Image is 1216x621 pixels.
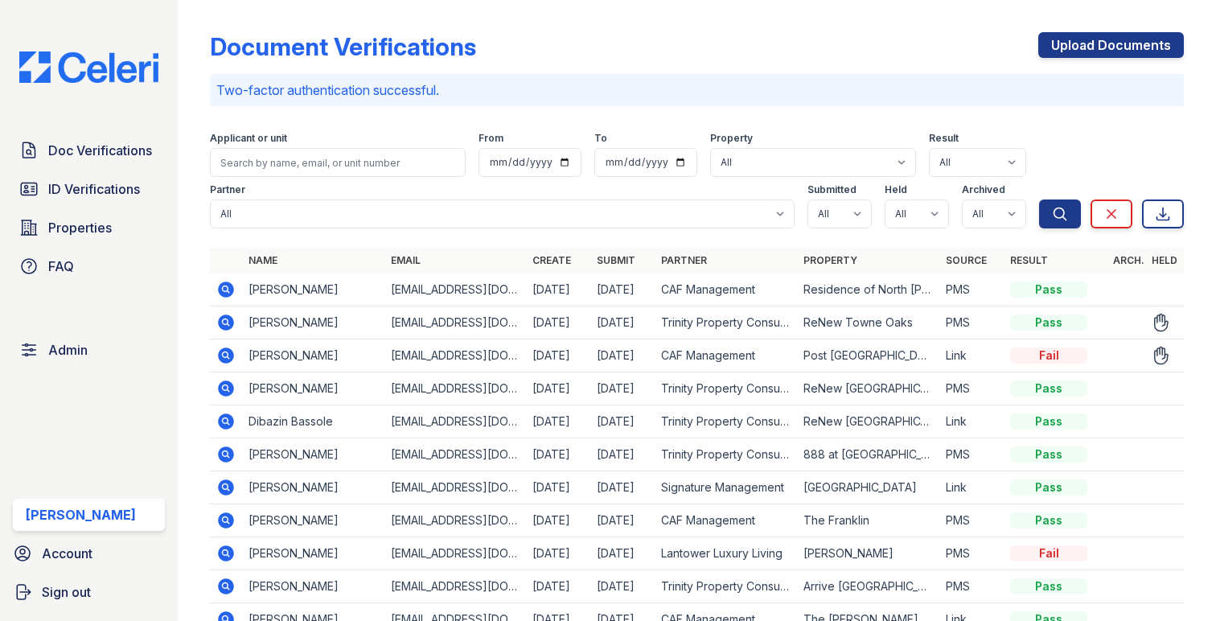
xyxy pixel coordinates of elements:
[1010,512,1087,528] div: Pass
[597,254,635,266] a: Submit
[939,372,1004,405] td: PMS
[797,372,939,405] td: ReNew [GEOGRAPHIC_DATA]
[797,537,939,570] td: [PERSON_NAME]
[526,471,590,504] td: [DATE]
[384,372,527,405] td: [EMAIL_ADDRESS][DOMAIN_NAME]
[6,576,171,608] a: Sign out
[590,372,655,405] td: [DATE]
[526,438,590,471] td: [DATE]
[48,340,88,360] span: Admin
[939,405,1004,438] td: Link
[242,306,384,339] td: [PERSON_NAME]
[590,405,655,438] td: [DATE]
[526,306,590,339] td: [DATE]
[526,570,590,603] td: [DATE]
[939,537,1004,570] td: PMS
[384,306,527,339] td: [EMAIL_ADDRESS][DOMAIN_NAME]
[1010,254,1048,266] a: Result
[242,471,384,504] td: [PERSON_NAME]
[1010,315,1087,331] div: Pass
[13,173,165,205] a: ID Verifications
[48,218,112,237] span: Properties
[13,250,165,282] a: FAQ
[939,504,1004,537] td: PMS
[242,372,384,405] td: [PERSON_NAME]
[929,132,959,145] label: Result
[210,32,476,61] div: Document Verifications
[655,372,797,405] td: Trinity Property Consultants
[797,570,939,603] td: Arrive [GEOGRAPHIC_DATA]
[590,537,655,570] td: [DATE]
[1010,413,1087,430] div: Pass
[242,570,384,603] td: [PERSON_NAME]
[48,141,152,160] span: Doc Verifications
[526,405,590,438] td: [DATE]
[384,471,527,504] td: [EMAIL_ADDRESS][DOMAIN_NAME]
[384,339,527,372] td: [EMAIL_ADDRESS][DOMAIN_NAME]
[384,504,527,537] td: [EMAIL_ADDRESS][DOMAIN_NAME]
[249,254,277,266] a: Name
[939,438,1004,471] td: PMS
[655,570,797,603] td: Trinity Property Consultants
[655,504,797,537] td: CAF Management
[939,306,1004,339] td: PMS
[210,183,245,196] label: Partner
[1010,545,1087,561] div: Fail
[526,537,590,570] td: [DATE]
[42,544,92,563] span: Account
[42,582,91,602] span: Sign out
[13,134,165,167] a: Doc Verifications
[242,438,384,471] td: [PERSON_NAME]
[242,504,384,537] td: [PERSON_NAME]
[242,405,384,438] td: Dibazin Bassole
[242,537,384,570] td: [PERSON_NAME]
[210,132,287,145] label: Applicant or unit
[48,257,74,276] span: FAQ
[590,273,655,306] td: [DATE]
[885,183,907,196] label: Held
[590,471,655,504] td: [DATE]
[939,471,1004,504] td: Link
[661,254,707,266] a: Partner
[1010,479,1087,496] div: Pass
[6,537,171,570] a: Account
[526,372,590,405] td: [DATE]
[384,537,527,570] td: [EMAIL_ADDRESS][DOMAIN_NAME]
[1010,578,1087,594] div: Pass
[216,80,1177,100] p: Two-factor authentication successful.
[797,471,939,504] td: [GEOGRAPHIC_DATA]
[797,438,939,471] td: 888 at [GEOGRAPHIC_DATA]
[797,339,939,372] td: Post [GEOGRAPHIC_DATA]
[655,405,797,438] td: Trinity Property Consultants
[655,438,797,471] td: Trinity Property Consultants
[1113,254,1144,266] a: Arch.
[1152,254,1177,266] a: Held
[242,273,384,306] td: [PERSON_NAME]
[590,339,655,372] td: [DATE]
[1010,380,1087,397] div: Pass
[590,438,655,471] td: [DATE]
[13,334,165,366] a: Admin
[526,504,590,537] td: [DATE]
[797,405,939,438] td: ReNew [GEOGRAPHIC_DATA]
[797,273,939,306] td: Residence of North [PERSON_NAME]
[242,339,384,372] td: [PERSON_NAME]
[384,438,527,471] td: [EMAIL_ADDRESS][DOMAIN_NAME]
[1010,446,1087,463] div: Pass
[13,212,165,244] a: Properties
[384,405,527,438] td: [EMAIL_ADDRESS][DOMAIN_NAME]
[594,132,607,145] label: To
[797,504,939,537] td: The Franklin
[532,254,571,266] a: Create
[210,148,466,177] input: Search by name, email, or unit number
[939,570,1004,603] td: PMS
[526,339,590,372] td: [DATE]
[1038,32,1184,58] a: Upload Documents
[797,306,939,339] td: ReNew Towne Oaks
[590,504,655,537] td: [DATE]
[655,339,797,372] td: CAF Management
[526,273,590,306] td: [DATE]
[655,273,797,306] td: CAF Management
[384,273,527,306] td: [EMAIL_ADDRESS][DOMAIN_NAME]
